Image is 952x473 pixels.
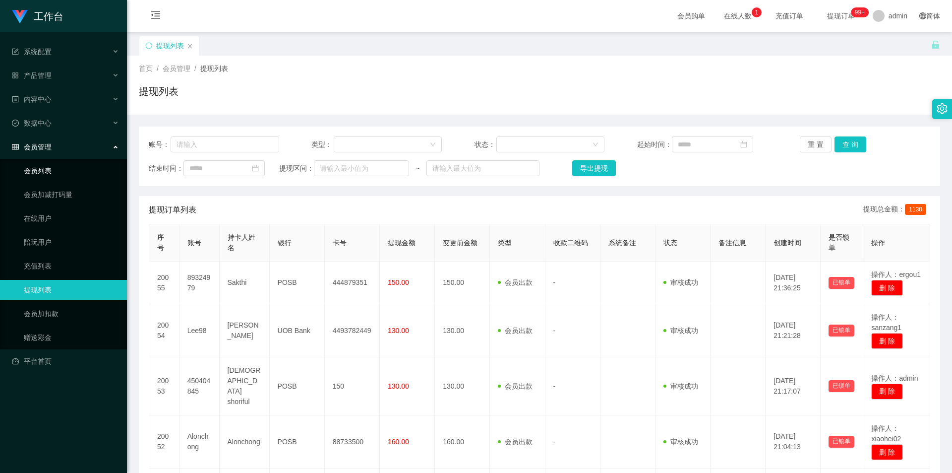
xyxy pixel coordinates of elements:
span: 状态： [475,139,497,150]
a: 图标: dashboard平台首页 [12,351,119,371]
span: 在线人数 [719,12,757,19]
input: 请输入最小值为 [314,160,409,176]
span: 起始时间： [637,139,672,150]
span: 160.00 [388,438,409,446]
span: 操作 [871,239,885,247]
span: 会员管理 [163,65,190,72]
a: 会员加减打码量 [24,185,119,204]
button: 删 除 [871,333,903,349]
i: 图标: down [593,141,598,148]
td: POSB [270,262,325,304]
button: 已锁单 [829,277,854,289]
i: 图标: down [430,141,436,148]
td: Alonchong [179,415,220,469]
td: Lee98 [179,304,220,357]
span: 会员出款 [498,278,533,286]
td: 160.00 [435,415,490,469]
a: 赠送彩金 [24,328,119,347]
i: 图标: global [919,12,926,19]
img: logo.9652507e.png [12,10,28,24]
td: 20053 [149,357,179,415]
td: 130.00 [435,357,490,415]
span: 类型 [498,239,512,247]
td: [DATE] 21:04:13 [766,415,821,469]
td: 450404845 [179,357,220,415]
span: 首页 [139,65,153,72]
span: 会员管理 [12,143,52,151]
i: 图标: close [187,43,193,49]
span: 会员出款 [498,438,533,446]
span: 数据中心 [12,119,52,127]
span: 状态 [663,239,677,247]
sup: 1 [752,7,762,17]
td: [PERSON_NAME] [220,304,270,357]
td: 20054 [149,304,179,357]
span: 操作人：admin [871,374,918,382]
h1: 工作台 [34,0,63,32]
span: 审核成功 [663,382,698,390]
span: 提现区间： [279,163,314,174]
td: 20052 [149,415,179,469]
button: 导出提现 [572,160,616,176]
td: [DATE] 21:17:07 [766,357,821,415]
span: 内容中心 [12,95,52,103]
button: 重 置 [800,136,832,152]
span: 产品管理 [12,71,52,79]
i: 图标: profile [12,96,19,103]
span: 银行 [278,239,292,247]
i: 图标: table [12,143,19,150]
a: 会员列表 [24,161,119,181]
span: 序号 [157,233,164,252]
span: - [553,438,556,446]
span: 类型： [311,139,334,150]
span: 会员出款 [498,382,533,390]
span: 变更前金额 [443,239,477,247]
td: [DATE] 21:21:28 [766,304,821,357]
td: POSB [270,357,325,415]
span: 审核成功 [663,327,698,335]
span: - [553,382,556,390]
span: 账号： [149,139,171,150]
div: 提现总金额： [863,204,930,216]
button: 已锁单 [829,436,854,448]
td: 150 [325,357,380,415]
span: 账号 [187,239,201,247]
span: / [194,65,196,72]
i: 图标: setting [937,103,948,114]
span: 130.00 [388,382,409,390]
td: 89324979 [179,262,220,304]
i: 图标: menu-fold [139,0,173,32]
span: 操作人：ergou1 [871,270,921,278]
span: / [157,65,159,72]
td: 130.00 [435,304,490,357]
span: 备注信息 [718,239,746,247]
span: 150.00 [388,278,409,286]
span: - [553,327,556,335]
td: 444879351 [325,262,380,304]
td: UOB Bank [270,304,325,357]
i: 图标: unlock [931,40,940,49]
button: 查 询 [834,136,866,152]
a: 工作台 [12,12,63,20]
span: ~ [409,163,426,174]
span: 系统备注 [608,239,636,247]
p: 1 [755,7,759,17]
span: 是否锁单 [829,233,849,252]
td: 88733500 [325,415,380,469]
button: 已锁单 [829,325,854,337]
td: 4493782449 [325,304,380,357]
td: Sakthi [220,262,270,304]
span: 收款二维码 [553,239,588,247]
span: 会员出款 [498,327,533,335]
span: 卡号 [333,239,347,247]
button: 删 除 [871,384,903,400]
span: 审核成功 [663,278,698,286]
span: 提现金额 [388,239,416,247]
span: 操作人：sanzang1 [871,313,901,332]
a: 充值列表 [24,256,119,276]
span: 持卡人姓名 [228,233,255,252]
td: 150.00 [435,262,490,304]
a: 提现列表 [24,280,119,300]
button: 删 除 [871,444,903,460]
span: 创建时间 [773,239,801,247]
